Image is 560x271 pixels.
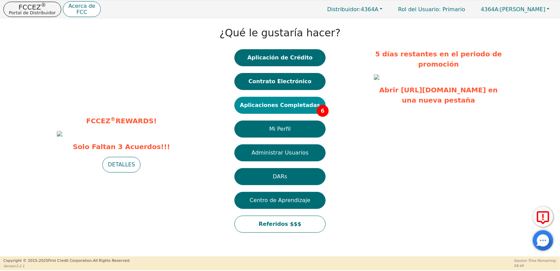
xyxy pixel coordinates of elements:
[93,258,130,263] span: All Rights Reserved.
[68,3,95,9] p: Acerca de
[102,157,141,173] button: DETALLES
[234,144,326,161] button: Administrar Usuarios
[234,192,326,209] button: Centro de Aprendizaje
[234,73,326,90] button: Contrato Electrónico
[379,86,498,104] a: Abrir [URL][DOMAIN_NAME] en una nueva pestaña
[234,121,326,138] button: Mi Perfil
[234,49,326,66] button: Aplicación de Crédito
[320,4,390,15] button: Distribuidor:4364A
[234,168,326,185] button: DARs
[327,6,361,13] span: Distribuidor:
[68,10,95,15] p: FCC
[57,131,62,137] img: bc026e02-1815-4145-a157-f370be08b6e3
[63,1,101,17] button: Acerca deFCC
[481,6,500,13] span: 4364A:
[3,2,61,17] button: FCCEZ®Portal de Distribuidor
[234,97,326,114] button: Aplicaciones Completadas6
[317,105,329,117] span: 6
[474,4,557,15] button: 4364A:[PERSON_NAME]
[234,216,326,233] button: Referidos $$$
[398,6,441,13] span: Rol del Usuario :
[391,3,472,16] a: Rol del Usuario: Primario
[9,4,56,11] p: FCCEZ
[3,258,130,264] p: Copyright © 2015- 2025 First Credit Corporation.
[514,263,557,268] p: 58:49
[533,206,553,227] button: Reportar Error a FCC
[57,116,186,126] p: FCCEZ REWARDS!
[57,142,186,152] span: Solo Faltan 3 Acuerdos!!!
[41,2,46,8] sup: ®
[481,6,545,13] span: [PERSON_NAME]
[327,6,378,13] span: 4364A
[374,74,379,80] img: e3f9451d-3d23-42d6-b65b-55bd2642b1ed
[110,116,115,122] sup: ®
[3,264,130,269] p: Version 3.2.1
[9,11,56,15] p: Portal de Distribuidor
[514,258,557,263] p: Session Time Remaining:
[391,3,472,16] p: Primario
[374,49,503,69] p: 5 días restantes en el periodo de promoción
[219,27,341,39] h1: ¿Qué le gustaría hacer?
